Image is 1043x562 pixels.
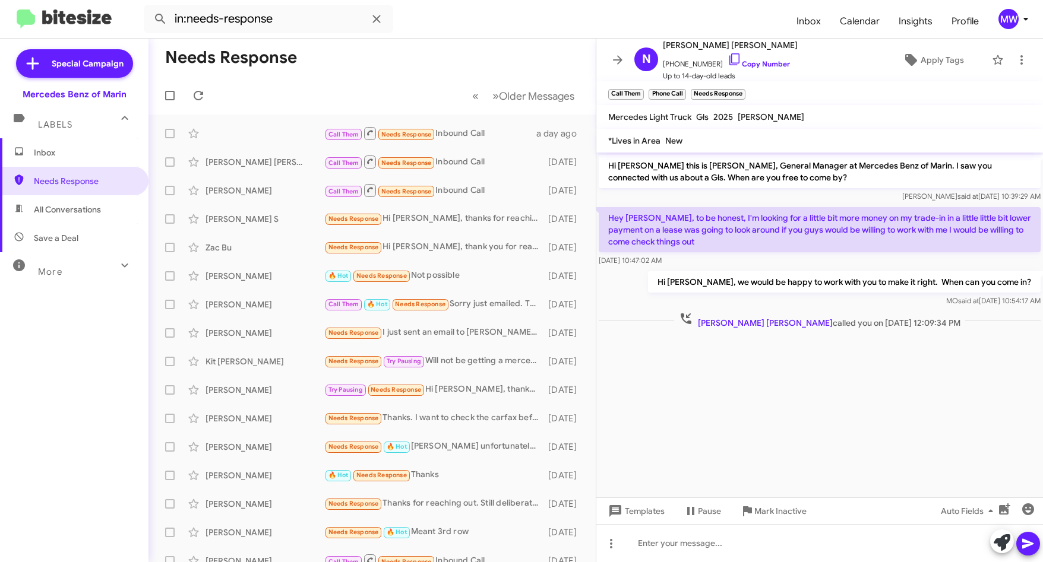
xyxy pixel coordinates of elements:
[663,52,798,70] span: [PHONE_NUMBER]
[674,500,731,522] button: Pause
[324,468,545,482] div: Thanks
[931,500,1007,522] button: Auto Fields
[206,185,324,196] div: [PERSON_NAME]
[367,300,387,308] span: 🔥 Hot
[395,300,445,308] span: Needs Response
[472,88,479,103] span: «
[492,88,499,103] span: »
[787,4,830,39] a: Inbox
[545,441,586,453] div: [DATE]
[889,4,942,39] span: Insights
[328,215,379,223] span: Needs Response
[34,175,135,187] span: Needs Response
[324,411,545,425] div: Thanks. I want to check the carfax before setting the time ideally. Because the last time I was p...
[545,242,586,253] div: [DATE]
[545,270,586,282] div: [DATE]
[902,192,1041,201] span: [PERSON_NAME] [DATE] 10:39:29 AM
[328,329,379,336] span: Needs Response
[206,270,324,282] div: [PERSON_NAME]
[545,156,586,168] div: [DATE]
[206,469,324,481] div: [PERSON_NAME]
[324,354,545,368] div: Will not be getting a mercedes. Thanks
[731,500,816,522] button: Mark Inactive
[324,126,536,141] div: Inbound Call
[328,243,379,251] span: Needs Response
[606,500,665,522] span: Templates
[942,4,988,39] a: Profile
[663,38,798,52] span: [PERSON_NAME] [PERSON_NAME]
[387,443,407,450] span: 🔥 Hot
[696,112,709,122] span: Gls
[499,90,574,103] span: Older Messages
[946,296,1041,305] span: MO [DATE] 10:54:17 AM
[324,525,545,539] div: Meant 3rd row
[328,471,349,479] span: 🔥 Hot
[545,327,586,339] div: [DATE]
[957,192,978,201] span: said at
[698,317,833,328] span: [PERSON_NAME] [PERSON_NAME]
[324,297,545,311] div: Sorry just emailed. Thought text was sufficient
[328,500,379,507] span: Needs Response
[206,412,324,424] div: [PERSON_NAME]
[691,89,745,100] small: Needs Response
[324,183,545,198] div: Inbound Call
[465,84,486,108] button: Previous
[545,355,586,367] div: [DATE]
[328,414,379,422] span: Needs Response
[356,272,407,280] span: Needs Response
[958,296,979,305] span: said at
[206,526,324,538] div: [PERSON_NAME]
[328,131,359,138] span: Call Them
[998,9,1019,29] div: MW
[713,112,733,122] span: 2025
[206,299,324,310] div: [PERSON_NAME]
[16,49,133,78] a: Special Campaign
[324,154,545,169] div: Inbound Call
[608,112,691,122] span: Mercedes Light Truck
[545,299,586,310] div: [DATE]
[545,185,586,196] div: [DATE]
[387,528,407,536] span: 🔥 Hot
[536,128,586,139] div: a day ago
[674,312,965,329] span: called you on [DATE] 12:09:34 PM
[830,4,889,39] span: Calendar
[599,207,1041,252] p: Hey [PERSON_NAME], to be honest, I'm looking for a little bit more money on my trade-in in a litt...
[328,188,359,195] span: Call Them
[648,271,1041,293] p: Hi [PERSON_NAME], we would be happy to work with you to make it right. When can you come in?
[988,9,1030,29] button: MW
[206,441,324,453] div: [PERSON_NAME]
[34,204,101,215] span: All Conversations
[381,131,432,138] span: Needs Response
[663,70,798,82] span: Up to 14-day-old leads
[545,498,586,510] div: [DATE]
[206,213,324,225] div: [PERSON_NAME] S
[879,49,986,71] button: Apply Tags
[206,384,324,396] div: [PERSON_NAME]
[324,212,545,226] div: Hi [PERSON_NAME], thanks for reaching back to me. I heard the white C300 coupe was sold.
[328,357,379,365] span: Needs Response
[545,384,586,396] div: [DATE]
[642,50,651,69] span: N
[599,155,1041,188] p: Hi [PERSON_NAME] this is [PERSON_NAME], General Manager at Mercedes Benz of Marin. I saw you conn...
[324,497,545,510] div: Thanks for reaching out. Still deliberating on this and taking my time. I think I have all the in...
[23,88,127,100] div: Mercedes Benz of Marin
[356,471,407,479] span: Needs Response
[381,188,432,195] span: Needs Response
[206,355,324,367] div: Kit [PERSON_NAME]
[545,412,586,424] div: [DATE]
[328,443,379,450] span: Needs Response
[206,327,324,339] div: [PERSON_NAME]
[328,159,359,167] span: Call Them
[545,469,586,481] div: [DATE]
[165,48,297,67] h1: Needs Response
[387,357,421,365] span: Try Pausing
[324,440,545,453] div: [PERSON_NAME] unfortunately I am at work both days
[545,213,586,225] div: [DATE]
[324,269,545,282] div: Not possible
[921,49,964,71] span: Apply Tags
[206,242,324,253] div: Zac Bu
[754,500,807,522] span: Mark Inactive
[608,89,644,100] small: Call Them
